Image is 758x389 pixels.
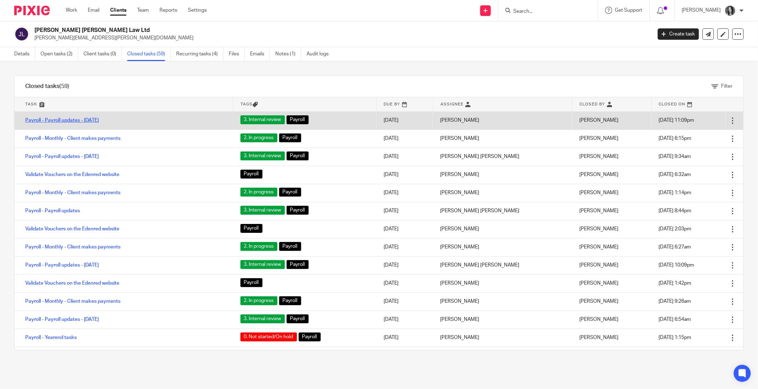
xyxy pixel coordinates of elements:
[240,188,277,197] span: 2. In progress
[25,190,120,195] a: Payroll - Monthly - Client makes payments
[25,136,120,141] a: Payroll - Monthly - Client makes payments
[40,47,78,61] a: Open tasks (2)
[682,7,721,14] p: [PERSON_NAME]
[299,333,321,341] span: Payroll
[240,133,277,142] span: 2. In progress
[433,166,572,184] td: [PERSON_NAME]
[137,7,149,14] a: Team
[659,190,691,195] span: [DATE] 1:14pm
[433,329,572,347] td: [PERSON_NAME]
[25,317,99,322] a: Payroll - Payroll updates - [DATE]
[659,226,691,231] span: [DATE] 2:03pm
[579,263,618,268] span: [PERSON_NAME]
[176,47,223,61] a: Recurring tasks (4)
[433,148,572,166] td: [PERSON_NAME] [PERSON_NAME]
[377,256,433,274] td: [DATE]
[377,329,433,347] td: [DATE]
[34,34,647,42] p: [PERSON_NAME][EMAIL_ADDRESS][PERSON_NAME][DOMAIN_NAME]
[66,7,77,14] a: Work
[25,118,99,123] a: Payroll - Payroll updates - [DATE]
[25,263,99,268] a: Payroll - Payroll updates - [DATE]
[659,245,691,250] span: [DATE] 6:27am
[34,27,525,34] h2: [PERSON_NAME] [PERSON_NAME] Law Ltd
[721,84,733,89] span: Filter
[659,263,694,268] span: [DATE] 10:09pm
[377,111,433,130] td: [DATE]
[240,170,262,179] span: Payroll
[659,118,694,123] span: [DATE] 11:09pm
[287,206,309,215] span: Payroll
[127,47,171,61] a: Closed tasks (59)
[279,188,301,197] span: Payroll
[25,154,99,159] a: Payroll - Payroll updates - [DATE]
[377,220,433,238] td: [DATE]
[25,281,119,286] a: Validate Vouchers on the Edenred website
[433,202,572,220] td: [PERSON_NAME] [PERSON_NAME]
[233,97,377,111] th: Tags
[579,226,618,231] span: [PERSON_NAME]
[25,335,77,340] a: Payroll - Yearend tasks
[250,47,270,61] a: Emails
[659,299,691,304] span: [DATE] 9:26am
[110,7,126,14] a: Clients
[240,296,277,305] span: 2. In progress
[377,202,433,220] td: [DATE]
[279,296,301,305] span: Payroll
[287,115,309,124] span: Payroll
[14,27,29,42] img: svg%3E
[433,311,572,329] td: [PERSON_NAME]
[513,9,576,15] input: Search
[229,47,245,61] a: Files
[579,281,618,286] span: [PERSON_NAME]
[240,115,285,124] span: 3. Internal review
[377,238,433,256] td: [DATE]
[433,347,572,365] td: [PERSON_NAME]
[188,7,207,14] a: Settings
[659,172,691,177] span: [DATE] 6:32am
[14,6,50,15] img: Pixie
[25,226,119,231] a: Validate Vouchers on the Edenred website
[433,111,572,130] td: [PERSON_NAME]
[659,317,691,322] span: [DATE] 6:54am
[25,245,120,250] a: Payroll - Monthly - Client makes payments
[59,83,69,89] span: (59)
[579,136,618,141] span: [PERSON_NAME]
[377,274,433,292] td: [DATE]
[287,152,309,160] span: Payroll
[579,317,618,322] span: [PERSON_NAME]
[433,130,572,148] td: [PERSON_NAME]
[14,47,35,61] a: Details
[377,311,433,329] td: [DATE]
[240,152,285,160] span: 3. Internal review
[25,172,119,177] a: Validate Vouchers on the Edenred website
[240,278,262,287] span: Payroll
[88,7,99,14] a: Email
[579,154,618,159] span: [PERSON_NAME]
[433,292,572,311] td: [PERSON_NAME]
[433,238,572,256] td: [PERSON_NAME]
[658,28,699,40] a: Create task
[659,136,691,141] span: [DATE] 6:15pm
[159,7,177,14] a: Reports
[25,299,120,304] a: Payroll - Monthly - Client makes payments
[377,130,433,148] td: [DATE]
[240,242,277,251] span: 2. In progress
[433,220,572,238] td: [PERSON_NAME]
[725,5,736,16] img: brodie%203%20small.jpg
[377,148,433,166] td: [DATE]
[240,333,297,341] span: 0. Not started/On hold
[433,274,572,292] td: [PERSON_NAME]
[433,256,572,274] td: [PERSON_NAME] [PERSON_NAME]
[579,208,618,213] span: [PERSON_NAME]
[240,260,285,269] span: 3. Internal review
[659,335,691,340] span: [DATE] 1:15pm
[279,133,301,142] span: Payroll
[579,299,618,304] span: [PERSON_NAME]
[25,83,69,90] h1: Closed tasks
[25,208,80,213] a: Payroll - Payroll updates
[83,47,122,61] a: Client tasks (0)
[377,166,433,184] td: [DATE]
[579,335,618,340] span: [PERSON_NAME]
[287,260,309,269] span: Payroll
[240,206,285,215] span: 3. Internal review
